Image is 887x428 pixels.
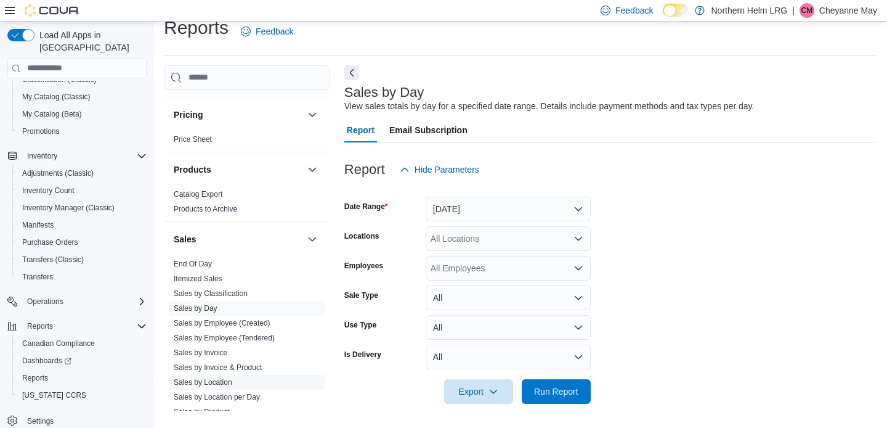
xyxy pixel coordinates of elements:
span: Transfers [22,272,53,282]
span: Export [452,379,506,404]
span: Email Subscription [389,118,468,142]
button: Inventory Manager (Classic) [12,199,152,216]
span: Inventory Manager (Classic) [22,203,115,213]
a: End Of Day [174,260,212,268]
button: Reports [12,369,152,387]
button: Export [444,379,513,404]
a: Reports [17,371,53,385]
label: Employees [344,261,383,271]
button: Sales [174,233,302,245]
div: View sales totals by day for a specified date range. Details include payment methods and tax type... [344,100,755,113]
button: [US_STATE] CCRS [12,387,152,404]
span: Adjustments (Classic) [22,168,94,178]
button: Inventory Count [12,182,152,199]
button: Open list of options [573,263,583,273]
button: Transfers [12,268,152,286]
button: Purchase Orders [12,234,152,251]
span: My Catalog (Classic) [22,92,91,102]
span: [US_STATE] CCRS [22,390,86,400]
a: [US_STATE] CCRS [17,388,91,403]
a: Sales by Classification [174,289,248,298]
button: Inventory [22,149,62,163]
button: Run Report [522,379,591,404]
a: Sales by Day [174,304,217,313]
button: All [426,345,591,369]
a: Sales by Invoice [174,348,227,357]
a: Catalog Export [174,190,222,199]
span: Reports [22,319,147,334]
span: Load All Apps in [GEOGRAPHIC_DATA] [34,29,147,54]
a: Transfers (Classic) [17,252,89,267]
label: Sale Type [344,290,378,300]
a: Inventory Count [17,183,79,198]
button: Sales [305,232,320,247]
a: Manifests [17,218,59,233]
a: Dashboards [12,352,152,369]
button: Canadian Compliance [12,335,152,352]
h3: Pricing [174,109,203,121]
span: Transfers (Classic) [17,252,147,267]
span: Inventory [27,151,57,161]
span: Settings [27,416,54,426]
input: Dark Mode [663,4,689,17]
button: Inventory [2,147,152,165]
button: Hide Parameters [395,157,484,182]
button: Operations [2,293,152,310]
a: Sales by Product [174,408,230,416]
a: Price Sheet [174,135,212,144]
a: Feedback [236,19,298,44]
span: Feedback [256,25,293,38]
span: Feedback [615,4,653,17]
label: Is Delivery [344,350,381,360]
button: Open list of options [573,234,583,244]
h3: Sales by Day [344,85,424,100]
a: Sales by Employee (Created) [174,319,270,327]
button: Next [344,65,359,80]
span: Washington CCRS [17,388,147,403]
span: Transfers [17,270,147,284]
button: Products [174,163,302,176]
a: Adjustments (Classic) [17,166,99,181]
button: Manifests [12,216,152,234]
button: Pricing [174,109,302,121]
button: Transfers (Classic) [12,251,152,268]
h1: Reports [164,15,229,40]
button: Operations [22,294,68,309]
div: Products [164,187,330,221]
label: Date Range [344,202,388,212]
button: All [426,286,591,310]
span: CM [801,3,812,18]
button: Adjustments (Classic) [12,165,152,182]
h3: Products [174,163,211,176]
button: [DATE] [426,197,591,221]
button: My Catalog (Classic) [12,88,152,105]
a: Sales by Location [174,378,232,387]
button: Reports [22,319,58,334]
button: Promotions [12,123,152,140]
span: Purchase Orders [17,235,147,250]
a: Promotions [17,124,65,139]
h3: Sales [174,233,196,245]
span: Promotions [22,126,60,136]
button: Reports [2,318,152,335]
button: Pricing [305,107,320,122]
p: Cheyanne May [819,3,877,18]
span: My Catalog (Beta) [22,109,82,119]
span: Canadian Compliance [22,339,95,348]
button: My Catalog (Beta) [12,105,152,123]
img: Cova [25,4,80,17]
span: Canadian Compliance [17,336,147,351]
a: Sales by Location per Day [174,393,260,401]
span: Inventory Count [17,183,147,198]
a: My Catalog (Beta) [17,107,87,121]
span: Reports [27,321,53,331]
span: Report [347,118,375,142]
a: Sales by Employee (Tendered) [174,334,275,342]
span: Reports [22,373,48,383]
span: Purchase Orders [22,237,78,247]
a: Purchase Orders [17,235,83,250]
span: Promotions [17,124,147,139]
a: Canadian Compliance [17,336,100,351]
span: Operations [27,297,63,307]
